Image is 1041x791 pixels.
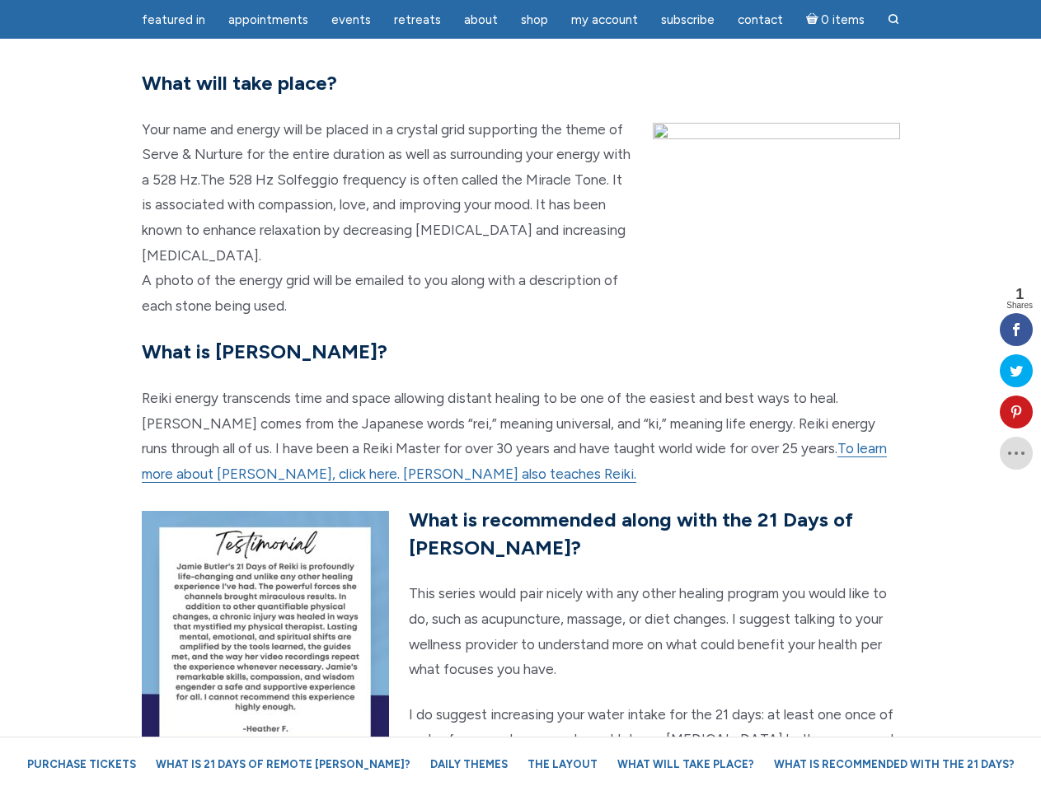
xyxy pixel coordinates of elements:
[331,12,371,27] span: Events
[132,4,215,36] a: featured in
[661,12,715,27] span: Subscribe
[422,750,516,779] a: Daily Themes
[821,14,865,26] span: 0 items
[521,12,548,27] span: Shop
[561,4,648,36] a: My Account
[464,12,498,27] span: About
[454,4,508,36] a: About
[511,4,558,36] a: Shop
[142,117,900,319] p: Your name and energy will be placed in a crystal grid supporting the theme of Serve & Nurture for...
[409,508,853,559] strong: What is recommended along with the 21 Days of [PERSON_NAME]?
[228,12,308,27] span: Appointments
[142,440,887,483] a: To learn more about [PERSON_NAME], click here. [PERSON_NAME] also teaches Reiki.
[519,750,606,779] a: The Layout
[142,386,900,486] p: Reiki energy transcends time and space allowing distant healing to be one of the easiest and best...
[394,12,441,27] span: Retreats
[142,581,900,681] p: This series would pair nicely with any other healing program you would like to do, such as acupun...
[1006,287,1033,302] span: 1
[142,339,387,363] strong: What is [PERSON_NAME]?
[609,750,762,779] a: What will take place?
[142,71,337,95] strong: What will take place?
[766,750,1023,779] a: What is recommended with the 21 Days?
[571,12,638,27] span: My Account
[384,4,451,36] a: Retreats
[738,12,783,27] span: Contact
[796,2,875,36] a: Cart0 items
[651,4,724,36] a: Subscribe
[148,750,419,779] a: What is 21 Days of Remote [PERSON_NAME]?
[218,4,318,36] a: Appointments
[321,4,381,36] a: Events
[728,4,793,36] a: Contact
[19,750,144,779] a: Purchase Tickets
[1006,302,1033,310] span: Shares
[142,12,205,27] span: featured in
[142,171,626,264] span: The 528 Hz Solfeggio frequency is often called the Miracle Tone. It is associated with compassion...
[806,12,822,27] i: Cart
